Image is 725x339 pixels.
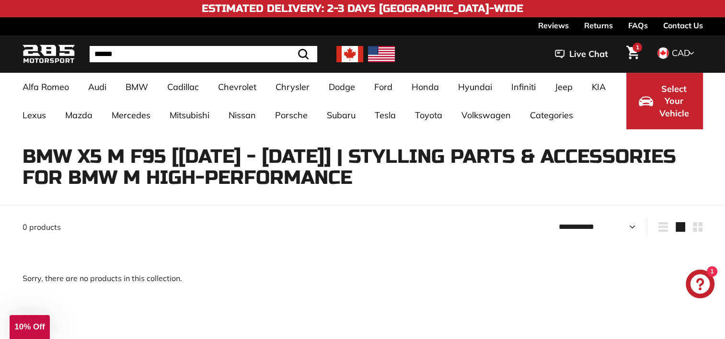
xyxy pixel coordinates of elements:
[452,101,520,129] a: Volkswagen
[520,101,583,129] a: Categories
[266,73,319,101] a: Chrysler
[13,101,56,129] a: Lexus
[663,17,703,34] a: Contact Us
[658,83,690,120] span: Select Your Vehicle
[208,73,266,101] a: Chevrolet
[202,3,523,14] h4: Estimated Delivery: 2-3 Days [GEOGRAPHIC_DATA]-Wide
[158,73,208,101] a: Cadillac
[14,322,45,331] span: 10% Off
[683,270,717,301] inbox-online-store-chat: Shopify online store chat
[102,101,160,129] a: Mercedes
[10,315,50,339] div: 10% Off
[56,101,102,129] a: Mazda
[626,73,703,129] button: Select Your Vehicle
[23,43,75,66] img: Logo_285_Motorsport_areodynamics_components
[542,42,621,66] button: Live Chat
[317,101,365,129] a: Subaru
[545,73,582,101] a: Jeep
[405,101,452,129] a: Toyota
[79,73,116,101] a: Audi
[116,73,158,101] a: BMW
[23,221,363,233] div: 0 products
[365,101,405,129] a: Tesla
[13,73,79,101] a: Alfa Romeo
[23,146,703,188] h1: BMW X5 M F95 [[DATE] - [DATE]] | Stylling parts & accessories for BMW M High-Performance
[365,73,402,101] a: Ford
[402,73,449,101] a: Honda
[569,48,608,60] span: Live Chat
[621,38,645,70] a: Cart
[265,101,317,129] a: Porsche
[502,73,545,101] a: Infiniti
[23,244,703,313] div: Sorry, there are no products in this collection.
[628,17,648,34] a: FAQs
[219,101,265,129] a: Nissan
[636,44,639,51] span: 1
[160,101,219,129] a: Mitsubishi
[584,17,613,34] a: Returns
[449,73,502,101] a: Hyundai
[582,73,615,101] a: KIA
[672,47,690,58] span: CAD
[538,17,569,34] a: Reviews
[90,46,317,62] input: Search
[319,73,365,101] a: Dodge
